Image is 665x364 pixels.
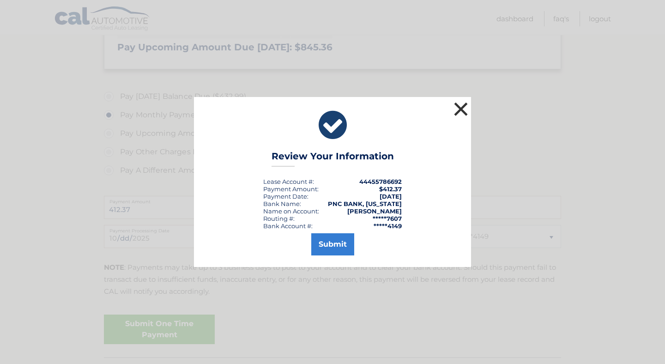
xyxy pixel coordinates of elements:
[452,100,470,118] button: ×
[380,193,402,200] span: [DATE]
[347,207,402,215] strong: [PERSON_NAME]
[263,193,308,200] div: :
[359,178,402,185] strong: 44455786692
[263,222,313,230] div: Bank Account #:
[263,178,314,185] div: Lease Account #:
[328,200,402,207] strong: PNC BANK, [US_STATE]
[272,151,394,167] h3: Review Your Information
[263,200,301,207] div: Bank Name:
[311,233,354,255] button: Submit
[263,215,295,222] div: Routing #:
[263,193,307,200] span: Payment Date
[263,185,319,193] div: Payment Amount:
[263,207,319,215] div: Name on Account:
[379,185,402,193] span: $412.37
